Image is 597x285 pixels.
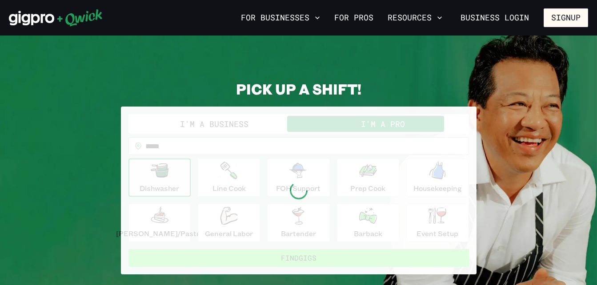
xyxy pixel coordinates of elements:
button: Resources [384,10,446,25]
button: Signup [544,8,588,27]
p: [PERSON_NAME]/Pastry [116,228,203,239]
button: For Businesses [237,10,324,25]
a: For Pros [331,10,377,25]
a: Business Login [453,8,537,27]
h2: PICK UP A SHIFT! [121,80,477,98]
